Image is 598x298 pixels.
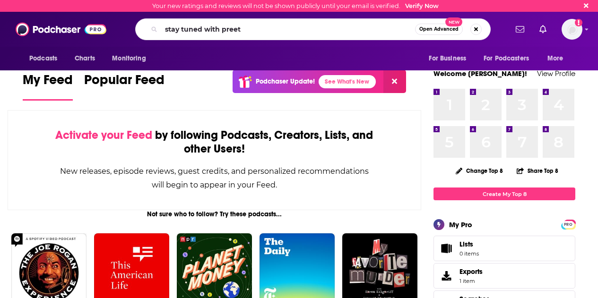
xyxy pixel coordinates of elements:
button: open menu [541,50,575,68]
a: View Profile [537,69,575,78]
span: 1 item [459,278,483,284]
a: Show notifications dropdown [536,21,550,37]
button: Open AdvancedNew [415,24,463,35]
a: Charts [69,50,101,68]
span: Exports [459,267,483,276]
a: Create My Top 8 [433,187,575,200]
span: Lists [459,240,479,248]
button: Change Top 8 [450,165,509,177]
p: Podchaser Update! [256,77,315,85]
button: open menu [477,50,543,68]
span: Exports [437,269,456,282]
button: open menu [422,50,478,68]
span: Monitoring [112,52,146,65]
span: New [445,17,462,26]
span: For Podcasters [484,52,529,65]
a: Popular Feed [84,72,165,101]
span: Popular Feed [84,72,165,94]
span: Podcasts [29,52,57,65]
span: Lists [437,242,456,255]
a: PRO [563,221,574,228]
span: More [547,52,563,65]
a: My Feed [23,72,73,101]
div: My Pro [449,220,472,229]
div: New releases, episode reviews, guest credits, and personalized recommendations will begin to appe... [55,164,373,192]
svg: Email not verified [575,19,582,26]
button: open menu [23,50,69,68]
a: See What's New [319,75,376,88]
button: Share Top 8 [516,162,559,180]
span: My Feed [23,72,73,94]
div: Search podcasts, credits, & more... [135,18,491,40]
span: Lists [459,240,473,248]
div: Not sure who to follow? Try these podcasts... [8,210,421,218]
span: 0 items [459,250,479,257]
span: Charts [75,52,95,65]
button: open menu [105,50,158,68]
a: Lists [433,236,575,261]
input: Search podcasts, credits, & more... [161,22,415,37]
a: Exports [433,263,575,289]
span: For Business [429,52,466,65]
img: User Profile [562,19,582,40]
span: Activate your Feed [55,128,152,142]
a: Show notifications dropdown [512,21,528,37]
img: Podchaser - Follow, Share and Rate Podcasts [16,20,106,38]
div: Your new ratings and reviews will not be shown publicly until your email is verified. [152,2,439,9]
a: Welcome [PERSON_NAME]! [433,69,527,78]
span: Logged in as carlosrosario [562,19,582,40]
a: Verify Now [405,2,439,9]
button: Show profile menu [562,19,582,40]
div: by following Podcasts, Creators, Lists, and other Users! [55,128,373,156]
span: Open Advanced [419,27,459,32]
